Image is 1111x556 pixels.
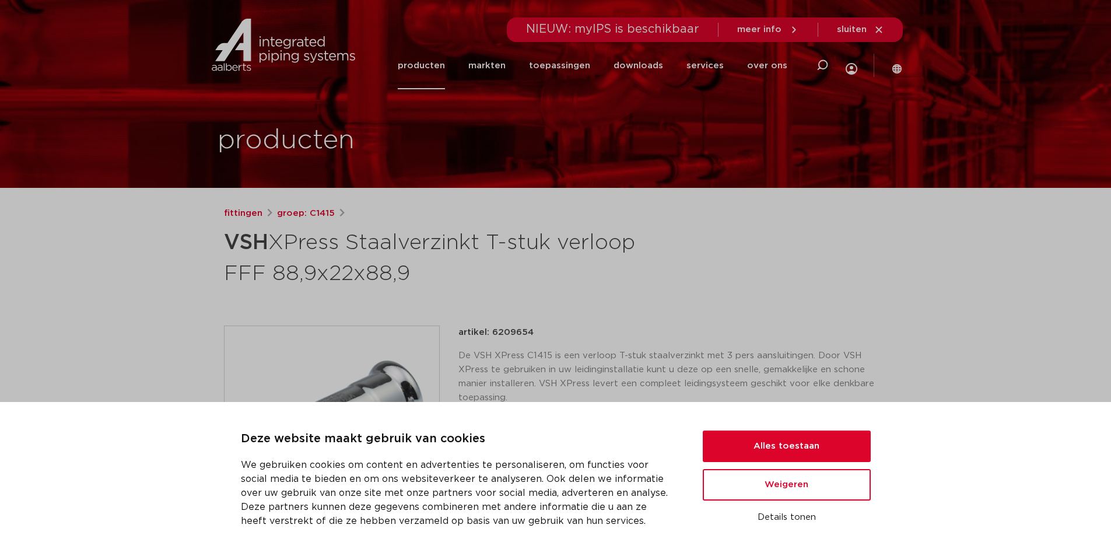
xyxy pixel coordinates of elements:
span: NIEUW: myIPS is beschikbaar [526,23,699,35]
a: groep: C1415 [277,207,335,221]
strong: VSH [224,232,268,253]
h1: producten [218,122,355,159]
p: De VSH XPress C1415 is een verloop T-stuk staalverzinkt met 3 pers aansluitingen. Door VSH XPress... [458,349,888,405]
span: meer info [737,25,781,34]
div: my IPS [846,39,857,93]
span: sluiten [837,25,867,34]
nav: Menu [398,42,787,89]
img: Product Image for VSH XPress Staalverzinkt T-stuk verloop FFF 88,9x22x88,9 [225,326,439,541]
h1: XPress Staalverzinkt T-stuk verloop FFF 88,9x22x88,9 [224,225,662,288]
a: services [686,42,724,89]
a: markten [468,42,506,89]
a: downloads [614,42,663,89]
p: Deze website maakt gebruik van cookies [241,430,675,449]
button: Details tonen [703,508,871,527]
a: over ons [747,42,787,89]
p: We gebruiken cookies om content en advertenties te personaliseren, om functies voor social media ... [241,458,675,528]
button: Weigeren [703,469,871,501]
a: fittingen [224,207,262,221]
button: Alles toestaan [703,431,871,462]
a: sluiten [837,25,884,35]
p: artikel: 6209654 [458,326,534,340]
a: toepassingen [529,42,590,89]
a: meer info [737,25,799,35]
a: producten [398,42,445,89]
